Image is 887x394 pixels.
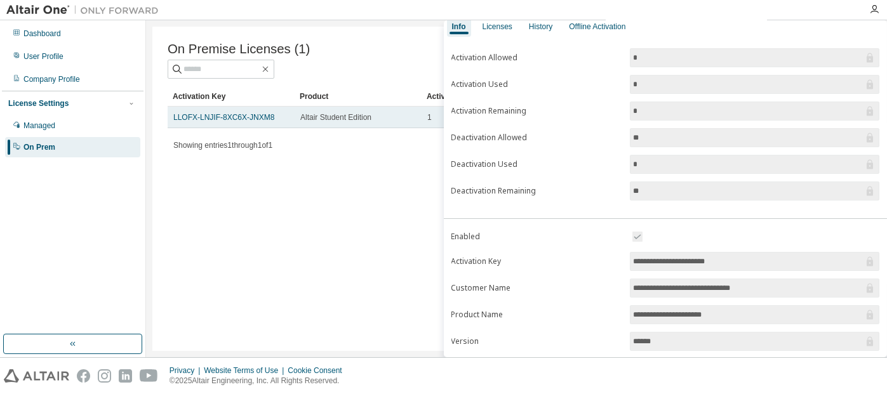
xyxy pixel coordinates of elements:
label: Enabled [451,232,623,242]
label: Activation Allowed [451,53,623,63]
span: Altair Student Edition [300,112,371,122]
div: Activation Key [173,86,290,107]
img: altair_logo.svg [4,369,69,383]
label: Version [451,336,623,346]
span: Showing entries 1 through 1 of 1 [173,141,272,150]
img: youtube.svg [140,369,158,383]
label: Deactivation Remaining [451,186,623,196]
label: Deactivation Allowed [451,133,623,143]
label: Activation Key [451,256,623,266]
div: User Profile [23,51,63,62]
div: On Prem [23,142,55,152]
img: linkedin.svg [119,369,132,383]
div: Managed [23,121,55,131]
p: © 2025 Altair Engineering, Inc. All Rights Reserved. [170,376,350,386]
div: Company Profile [23,74,80,84]
div: Privacy [170,365,204,376]
label: Customer Name [451,283,623,293]
div: Info [452,22,466,32]
div: Cookie Consent [288,365,349,376]
span: 1 [427,112,432,122]
div: License Settings [8,98,69,108]
img: Altair One [6,4,165,16]
div: Offline Activation [569,22,625,32]
label: Product Name [451,310,623,320]
img: facebook.svg [77,369,90,383]
div: History [529,22,552,32]
label: Activation Remaining [451,106,623,116]
div: Product [300,86,417,107]
span: On Premise Licenses (1) [168,42,310,56]
div: Dashboard [23,29,61,39]
div: Website Terms of Use [204,365,288,376]
img: instagram.svg [98,369,111,383]
div: Activation Allowed [427,86,544,107]
a: LLOFX-LNJIF-8XC6X-JNXM8 [173,113,274,122]
div: Licenses [483,22,512,32]
label: Activation Used [451,79,623,89]
label: Deactivation Used [451,159,623,169]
